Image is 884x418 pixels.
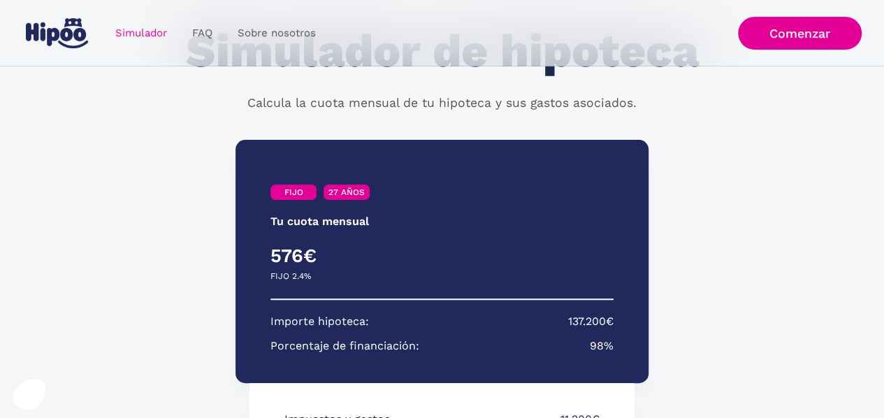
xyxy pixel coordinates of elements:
p: Tu cuota mensual [270,213,369,231]
p: 137.200€ [568,313,614,331]
a: FAQ [180,20,225,47]
p: 98% [590,338,614,355]
a: Sobre nosotros [225,20,328,47]
p: Importe hipoteca: [270,313,369,331]
a: 27 AÑOS [324,185,370,200]
h4: 576€ [270,244,442,268]
h1: Simulador de hipoteca [186,26,699,77]
a: Simulador [103,20,180,47]
p: FIJO 2.4% [270,268,311,285]
p: Calcula la cuota mensual de tu hipoteca y sus gastos asociados. [247,94,637,113]
a: FIJO [270,185,317,200]
a: Comenzar [738,17,862,50]
a: home [23,13,92,54]
p: Porcentaje de financiación: [270,338,419,355]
